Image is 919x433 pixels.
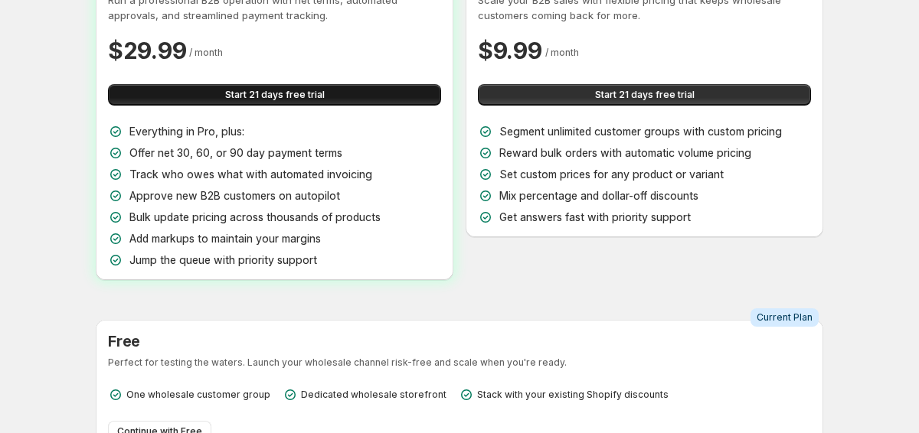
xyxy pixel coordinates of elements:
[108,332,811,350] h3: Free
[499,210,691,225] p: Get answers fast with priority support
[108,35,186,66] h2: $ 29.99
[129,189,340,202] span: Approve new B2B customers on autopilot
[499,145,751,161] p: Reward bulk orders with automatic volume pricing
[757,311,813,324] span: Current Plan
[225,89,325,101] span: Start 21 days free trial
[126,389,270,401] p: One wholesale customer group
[129,210,381,225] p: Bulk update pricing across thousands of products
[499,124,782,139] p: Segment unlimited customer groups with custom pricing
[129,146,342,159] span: Offer net 30, 60, or 90 day payment terms
[595,89,695,101] span: Start 21 days free trial
[129,232,321,245] span: Add markups to maintain your margins
[108,356,811,369] p: Perfect for testing the waters. Launch your wholesale channel risk-free and scale when you're ready.
[108,84,441,106] button: Start 21 days free trial
[499,188,698,203] p: Mix percentage and dollar-off discounts
[129,125,244,138] span: Everything in Pro, plus:
[477,389,669,401] p: Stack with your existing Shopify discounts
[301,389,446,401] p: Dedicated wholesale storefront
[478,84,811,106] button: Start 21 days free trial
[129,168,372,181] span: Track who owes what with automated invoicing
[478,35,542,66] h2: $ 9.99
[545,47,579,58] span: / month
[189,47,223,58] span: / month
[129,253,317,266] span: Jump the queue with priority support
[499,167,724,182] p: Set custom prices for any product or variant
